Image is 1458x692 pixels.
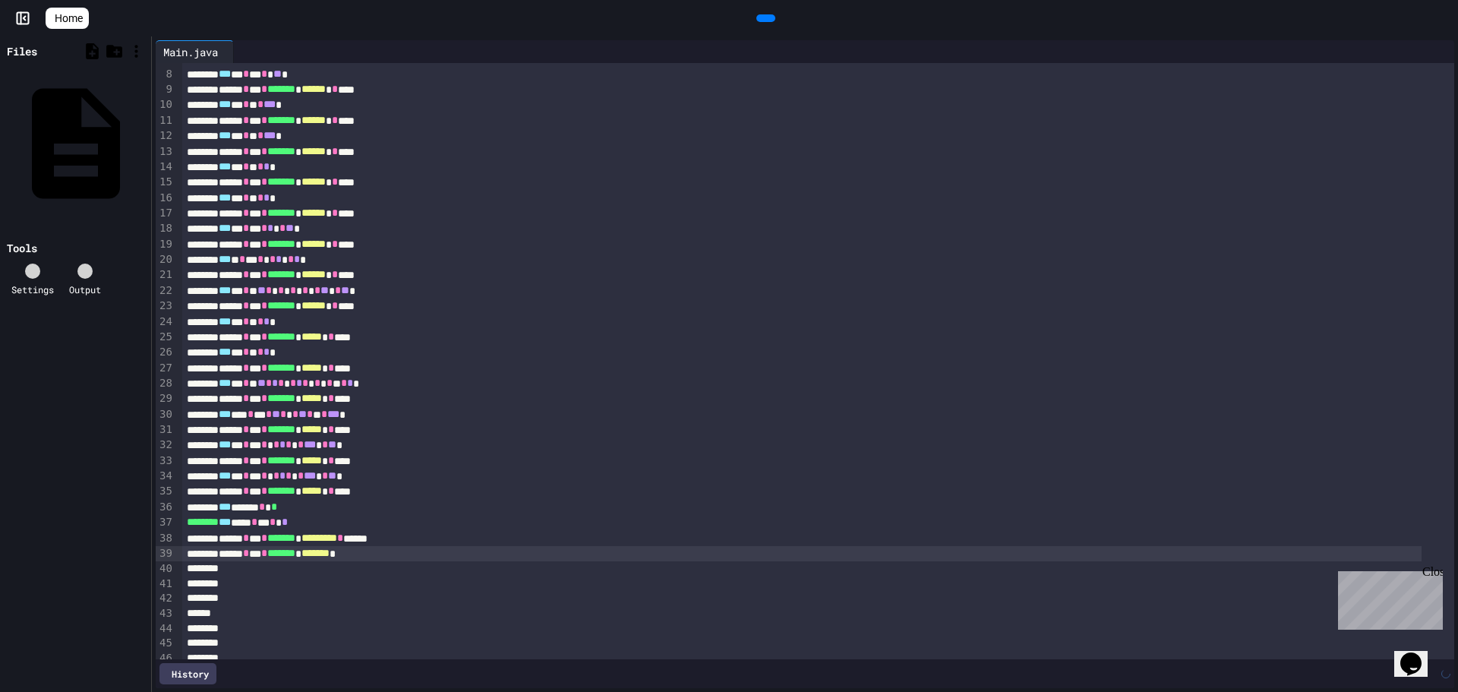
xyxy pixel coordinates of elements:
[7,43,37,59] div: Files
[156,175,175,190] div: 15
[156,128,175,144] div: 12
[156,314,175,330] div: 24
[156,191,175,206] div: 16
[156,206,175,221] div: 17
[156,44,226,60] div: Main.java
[69,283,101,296] div: Output
[156,531,175,546] div: 38
[6,6,105,96] div: Chat with us now!Close
[156,484,175,499] div: 35
[156,97,175,112] div: 10
[156,422,175,438] div: 31
[156,330,175,345] div: 25
[156,636,175,651] div: 45
[156,40,234,63] div: Main.java
[156,299,175,314] div: 23
[156,361,175,376] div: 27
[156,376,175,391] div: 28
[156,591,175,606] div: 42
[156,546,175,561] div: 39
[156,500,175,515] div: 36
[156,221,175,236] div: 18
[156,82,175,97] div: 9
[156,606,175,621] div: 43
[46,8,89,29] a: Home
[156,469,175,484] div: 34
[156,561,175,577] div: 40
[156,160,175,175] div: 14
[156,391,175,406] div: 29
[156,67,175,82] div: 8
[1332,565,1443,630] iframe: chat widget
[156,621,175,637] div: 44
[156,252,175,267] div: 20
[159,663,216,684] div: History
[156,438,175,453] div: 32
[156,651,175,666] div: 46
[156,144,175,160] div: 13
[1394,631,1443,677] iframe: chat widget
[156,515,175,530] div: 37
[156,577,175,592] div: 41
[156,407,175,422] div: 30
[11,283,54,296] div: Settings
[55,11,83,26] span: Home
[156,453,175,469] div: 33
[156,283,175,299] div: 22
[156,113,175,128] div: 11
[156,267,175,283] div: 21
[156,345,175,360] div: 26
[7,240,37,256] div: Tools
[156,237,175,252] div: 19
